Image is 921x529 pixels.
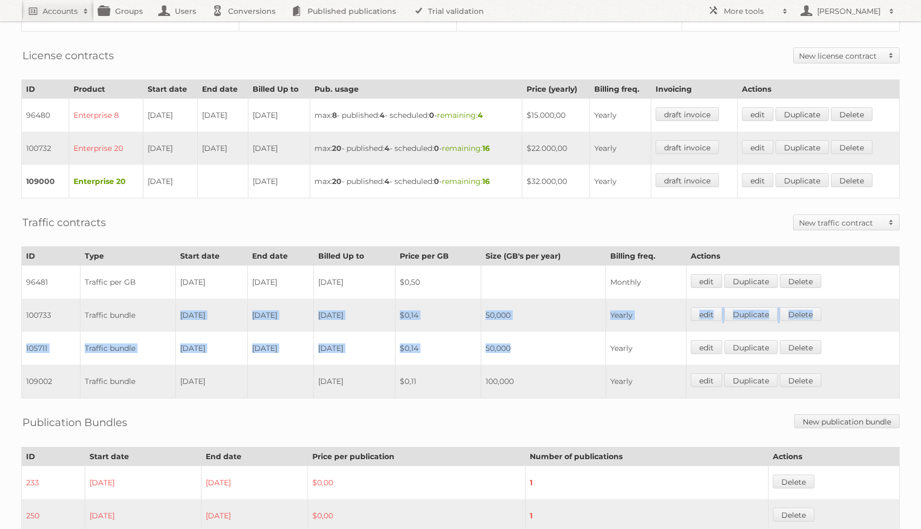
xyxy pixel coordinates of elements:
th: Actions [686,247,900,266]
a: Delete [780,340,821,354]
td: $0,00 [308,466,526,500]
td: max: - published: - scheduled: - [310,99,522,132]
strong: 20 [332,143,342,153]
td: [DATE] [247,299,313,332]
th: Product [69,80,143,99]
strong: 4 [384,177,390,186]
a: Duplicate [775,107,829,121]
strong: 4 [379,110,385,120]
th: ID [22,80,69,99]
td: [DATE] [247,266,313,299]
a: edit [742,140,773,154]
td: Yearly [589,132,651,165]
th: Actions [737,80,899,99]
th: ID [22,447,85,466]
td: 109002 [22,365,80,398]
td: $15.000,00 [522,99,589,132]
strong: 0 [429,110,434,120]
th: Billing freq. [589,80,651,99]
th: Start date [143,80,198,99]
td: [DATE] [198,99,248,132]
th: Invoicing [651,80,737,99]
a: Delete [780,274,821,288]
td: 100,000 [481,365,605,398]
h2: License contracts [22,47,114,63]
span: remaining: [437,110,483,120]
td: [DATE] [313,365,395,398]
a: Delete [773,508,814,522]
td: 233 [22,466,85,500]
th: Start date [85,447,201,466]
a: Duplicate [724,340,778,354]
strong: 16 [482,143,490,153]
th: Pub. usage [310,80,522,99]
td: max: - published: - scheduled: - [310,132,522,165]
a: edit [691,307,722,321]
th: Price per publication [308,447,526,466]
td: $0,11 [395,365,481,398]
td: [DATE] [313,266,395,299]
td: Traffic bundle [80,332,175,365]
td: [DATE] [143,165,198,198]
a: draft invoice [656,140,719,154]
th: Size (GB's per year) [481,247,605,266]
a: Duplicate [724,373,778,387]
a: Duplicate [724,274,778,288]
td: [DATE] [247,332,313,365]
th: Price (yearly) [522,80,589,99]
th: Type [80,247,175,266]
a: edit [691,340,722,354]
a: edit [742,173,773,187]
strong: 20 [332,177,342,186]
h2: Publication Bundles [22,414,127,430]
a: draft invoice [656,107,719,121]
span: remaining: [442,177,490,186]
strong: 0 [434,177,439,186]
td: [DATE] [198,132,248,165]
th: End date [198,80,248,99]
a: Duplicate [775,140,829,154]
td: [DATE] [175,365,247,398]
a: Delete [780,373,821,387]
td: [DATE] [143,132,198,165]
a: New traffic contract [794,215,899,230]
a: edit [691,373,722,387]
a: New license contract [794,48,899,63]
a: Duplicate [724,307,778,321]
th: Billed Up to [313,247,395,266]
td: $22.000,00 [522,132,589,165]
th: End date [201,447,308,466]
td: 50,000 [481,299,605,332]
a: edit [691,274,722,288]
th: Billed Up to [248,80,310,99]
td: $0,14 [395,299,481,332]
strong: 0 [434,143,439,153]
strong: 4 [384,143,390,153]
h2: New license contract [799,51,883,61]
a: Delete [773,475,814,488]
span: Toggle [883,215,899,230]
th: Price per GB [395,247,481,266]
a: Delete [831,173,872,187]
td: Yearly [589,165,651,198]
td: [DATE] [85,466,201,500]
td: max: - published: - scheduled: - [310,165,522,198]
td: 105711 [22,332,80,365]
td: $0,14 [395,332,481,365]
td: [DATE] [248,99,310,132]
h2: Accounts [43,6,78,17]
th: Number of publications [526,447,769,466]
td: [DATE] [248,132,310,165]
td: Yearly [589,99,651,132]
td: [DATE] [175,266,247,299]
a: draft invoice [656,173,719,187]
td: [DATE] [248,165,310,198]
td: 100732 [22,132,69,165]
td: Traffic bundle [80,365,175,398]
strong: 1 [530,478,532,487]
td: Monthly [605,266,686,299]
a: Delete [780,307,821,321]
td: [DATE] [175,299,247,332]
td: Traffic per GB [80,266,175,299]
strong: 8 [332,110,337,120]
